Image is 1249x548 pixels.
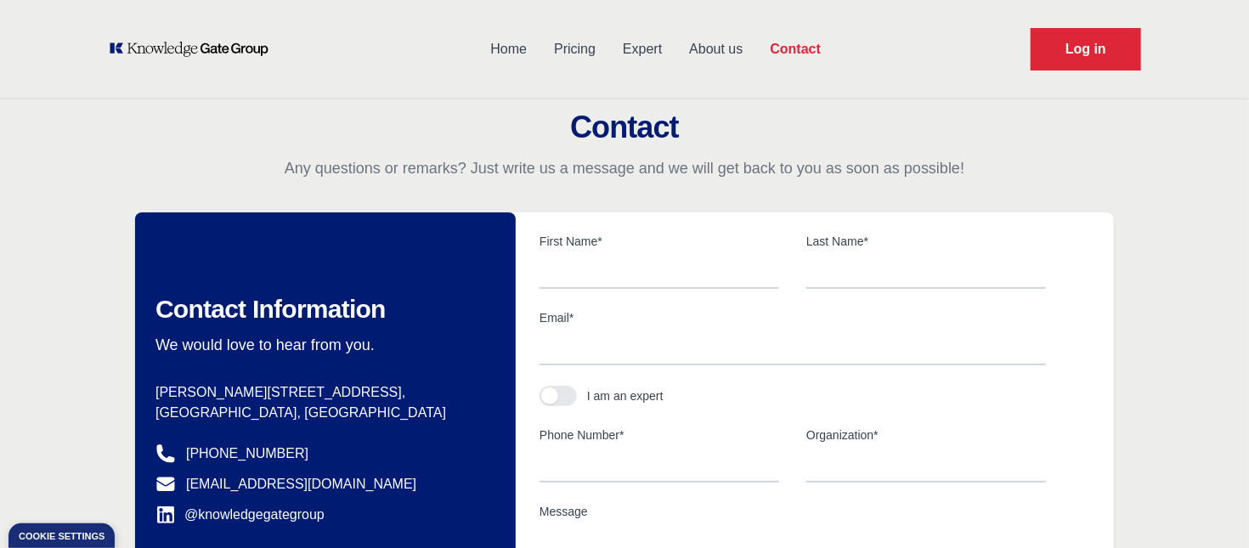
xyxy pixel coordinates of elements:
[540,503,1046,520] label: Message
[540,27,609,71] a: Pricing
[806,427,1046,443] label: Organization*
[1031,28,1141,71] a: Request Demo
[609,27,675,71] a: Expert
[108,41,280,58] a: KOL Knowledge Platform: Talk to Key External Experts (KEE)
[587,387,664,404] div: I am an expert
[155,382,475,403] p: [PERSON_NAME][STREET_ADDRESS],
[806,233,1046,250] label: Last Name*
[186,443,308,464] a: [PHONE_NUMBER]
[540,309,1046,326] label: Email*
[540,233,779,250] label: First Name*
[1164,466,1249,548] iframe: Chat Widget
[477,27,540,71] a: Home
[155,505,325,525] a: @knowledgegategroup
[540,427,779,443] label: Phone Number*
[186,474,416,494] a: [EMAIL_ADDRESS][DOMAIN_NAME]
[756,27,834,71] a: Contact
[675,27,756,71] a: About us
[155,335,475,355] p: We would love to hear from you.
[155,403,475,423] p: [GEOGRAPHIC_DATA], [GEOGRAPHIC_DATA]
[19,532,105,541] div: Cookie settings
[1164,466,1249,548] div: Chat-Widget
[155,294,475,325] h2: Contact Information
